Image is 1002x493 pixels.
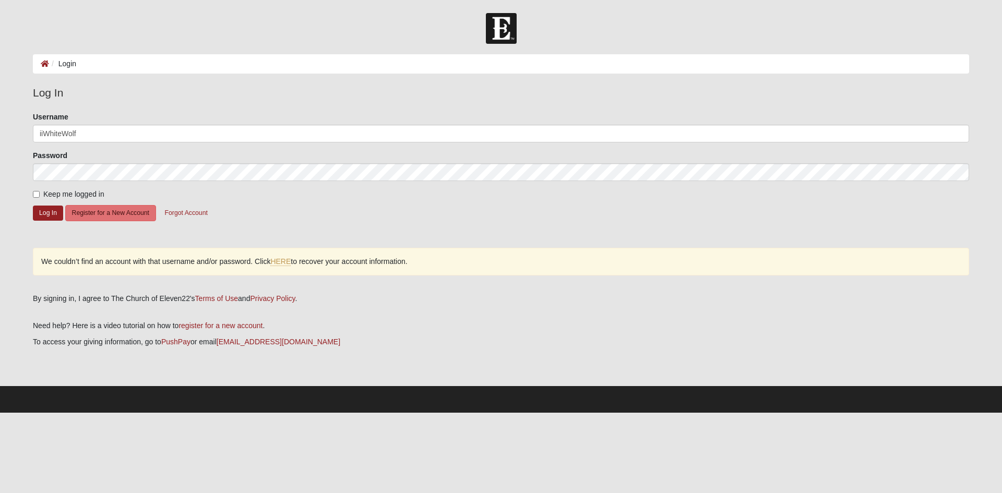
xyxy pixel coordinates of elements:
legend: Log In [33,85,969,101]
li: Login [49,58,76,69]
label: Username [33,112,68,122]
img: Church of Eleven22 Logo [486,13,517,44]
a: register for a new account [178,321,263,330]
p: To access your giving information, go to or email [33,336,969,347]
a: HERE [270,257,291,266]
a: Privacy Policy [250,294,295,303]
a: Terms of Use [195,294,238,303]
div: We couldn’t find an account with that username and/or password. Click to recover your account inf... [33,248,969,275]
button: Register for a New Account [65,205,156,221]
label: Password [33,150,67,161]
div: By signing in, I agree to The Church of Eleven22's and . [33,293,969,304]
button: Log In [33,206,63,221]
button: Forgot Account [158,205,214,221]
a: PushPay [161,338,190,346]
p: Need help? Here is a video tutorial on how to . [33,320,969,331]
input: Keep me logged in [33,191,40,198]
a: [EMAIL_ADDRESS][DOMAIN_NAME] [217,338,340,346]
span: Keep me logged in [43,190,104,198]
